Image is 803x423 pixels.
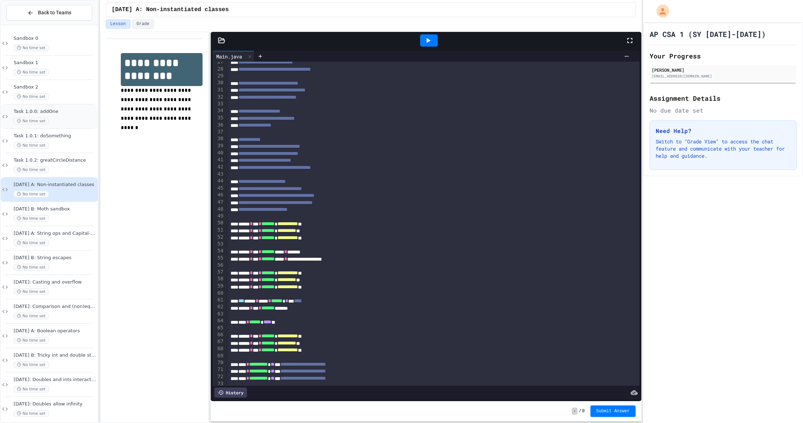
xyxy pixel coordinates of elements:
[14,191,49,198] span: No time set
[14,215,49,222] span: No time set
[213,171,224,177] div: 43
[6,5,92,20] button: Back to Teams
[213,331,224,338] div: 66
[213,290,224,296] div: 60
[14,142,49,149] span: No time set
[213,177,224,185] div: 44
[213,206,224,213] div: 48
[14,84,96,90] span: Sandbox 2
[579,408,581,414] span: /
[656,127,790,135] h3: Need Help?
[213,128,224,135] div: 37
[213,366,224,373] div: 71
[14,401,96,407] span: [DATE]: Doubles allow infinity
[650,29,766,39] h1: AP CSA 1 (SY [DATE]-[DATE])
[14,352,96,358] span: [DATE] B: Tricky int and double storage
[213,247,224,255] div: 54
[213,234,224,241] div: 52
[213,345,224,352] div: 68
[14,337,49,344] span: No time set
[213,317,224,324] div: 64
[213,94,224,101] div: 32
[14,118,49,124] span: No time set
[14,230,96,237] span: [DATE] A: String ops and Capital-M Math
[112,5,229,14] span: 26 Sep A: Non-instantiated classes
[213,227,224,234] div: 51
[213,114,224,122] div: 35
[14,279,96,285] span: [DATE]: Casting and overflow
[213,241,224,247] div: 53
[213,58,224,66] div: 27
[14,157,96,163] span: Task 1.0.2: greatCircleDistance
[14,288,49,295] span: No time set
[596,408,630,414] span: Submit Answer
[213,66,224,73] div: 28
[650,106,797,115] div: No due date set
[213,296,224,304] div: 61
[14,239,49,246] span: No time set
[213,262,224,268] div: 56
[213,352,224,359] div: 69
[656,138,790,160] p: Switch to "Grade View" to access the chat feature and communicate with your teacher for help and ...
[213,359,224,366] div: 70
[214,388,247,398] div: History
[213,199,224,206] div: 47
[14,377,96,383] span: [DATE]: Doubles and ints interacting
[14,361,49,368] span: No time set
[650,93,797,103] h2: Assignment Details
[213,268,224,276] div: 57
[213,310,224,317] div: 63
[14,255,96,261] span: [DATE] B: String escapes
[14,133,96,139] span: Task 1.0.1: doSomething
[213,338,224,345] div: 67
[213,324,224,331] div: 65
[14,166,49,173] span: No time set
[14,44,49,51] span: No time set
[14,386,49,393] span: No time set
[213,135,224,142] div: 38
[38,9,71,16] span: Back to Teams
[213,219,224,227] div: 50
[213,100,224,107] div: 33
[14,328,96,334] span: [DATE] A: Boolean operators
[14,264,49,271] span: No time set
[213,185,224,192] div: 45
[213,107,224,114] div: 34
[652,67,794,73] div: [PERSON_NAME]
[213,79,224,86] div: 30
[14,93,49,100] span: No time set
[213,213,224,219] div: 49
[649,3,671,19] div: My Account
[213,51,255,62] div: Main.java
[213,373,224,380] div: 72
[213,156,224,163] div: 41
[14,60,96,66] span: Sandbox 1
[213,303,224,310] div: 62
[213,163,224,171] div: 42
[14,35,96,42] span: Sandbox 0
[213,53,246,60] div: Main.java
[213,72,224,79] div: 29
[14,410,49,417] span: No time set
[14,182,96,188] span: [DATE] A: Non-instantiated classes
[14,69,49,76] span: No time set
[213,255,224,262] div: 55
[213,275,224,282] div: 58
[590,405,636,417] button: Submit Answer
[132,19,154,29] button: Grade
[582,408,585,414] span: 0
[106,19,130,29] button: Lesson
[14,313,49,319] span: No time set
[213,191,224,199] div: 46
[213,142,224,149] div: 39
[14,109,96,115] span: Task 1.0.0: addOne
[213,149,224,157] div: 40
[14,206,96,212] span: [DATE] B: Moth sandbox
[650,51,797,61] h2: Your Progress
[213,86,224,94] div: 31
[572,408,577,415] span: -
[652,73,794,79] div: [EMAIL_ADDRESS][DOMAIN_NAME]
[213,380,224,387] div: 73
[213,282,224,290] div: 59
[14,304,96,310] span: [DATE]: Comparison and (non)equality operators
